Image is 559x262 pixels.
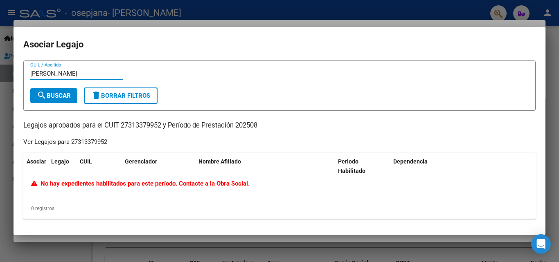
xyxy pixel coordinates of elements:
span: Asociar [27,158,46,165]
p: Legajos aprobados para el CUIT 27313379952 y Período de Prestación 202508 [23,121,536,131]
datatable-header-cell: Asociar [23,153,48,180]
div: Open Intercom Messenger [531,234,551,254]
datatable-header-cell: Dependencia [390,153,530,180]
button: Buscar [30,88,77,103]
span: Borrar Filtros [91,92,150,99]
datatable-header-cell: Gerenciador [122,153,195,180]
div: Ver Legajos para 27313379952 [23,137,107,147]
datatable-header-cell: Legajo [48,153,77,180]
span: Legajo [51,158,69,165]
datatable-header-cell: CUIL [77,153,122,180]
div: 0 registros [23,198,536,219]
datatable-header-cell: Periodo Habilitado [335,153,390,180]
datatable-header-cell: Nombre Afiliado [195,153,335,180]
span: No hay expedientes habilitados para este período. Contacte a la Obra Social. [31,180,250,187]
span: Gerenciador [125,158,157,165]
span: Buscar [37,92,71,99]
span: Periodo Habilitado [338,158,365,174]
span: Nombre Afiliado [198,158,241,165]
mat-icon: delete [91,90,101,100]
mat-icon: search [37,90,47,100]
button: Borrar Filtros [84,87,158,104]
h2: Asociar Legajo [23,37,536,52]
span: Dependencia [393,158,428,165]
span: CUIL [80,158,92,165]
